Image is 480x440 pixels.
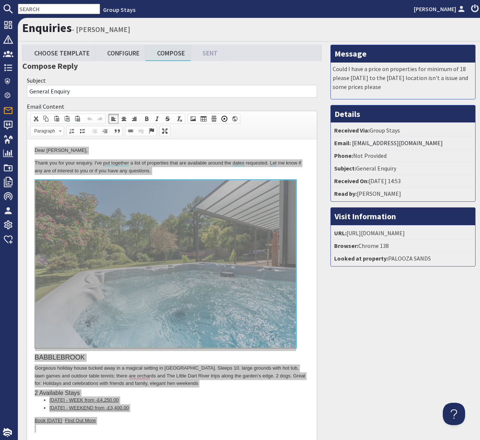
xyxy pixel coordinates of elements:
a: Increase Indent [100,126,110,136]
li: Group Stays [333,124,473,137]
a: Insert Horizontal Line [209,114,219,124]
h3: Compose Reply [22,61,321,71]
strong: URL: [334,229,346,237]
a: Insert a Youtube, Vimeo or Dailymotion video [219,114,230,124]
p: Dear [PERSON_NAME], [7,7,282,15]
img: open-uri20230622-26-ucutx1.wide_content. [8,41,269,209]
h4: 2 Available Stays [7,250,282,257]
li: [URL][DOMAIN_NAME] [333,227,473,240]
strong: Looked at property: [334,255,388,262]
li: Not Provided [333,150,473,162]
a: [DATE] - WEEK from -£4,250.00 [22,258,92,264]
a: Align Left [108,114,119,124]
a: Redo [95,114,105,124]
strong: Browser: [334,242,358,249]
a: Book [DATE] [7,278,35,284]
span: £4,250.00 [70,258,92,264]
a: [DATE] - WEEKEND from -£3,400.00 [22,266,102,271]
a: Paragraph [30,126,64,136]
label: Subject [27,77,46,84]
a: Sent [191,45,224,61]
strong: Email: [334,139,351,147]
li: [PERSON_NAME] [333,188,473,200]
a: Paste as plain text [62,114,72,124]
li: [DATE] 14:53 [333,175,473,188]
a: Insert/Remove Bulleted List [77,126,87,136]
a: Remove Format [175,114,185,124]
span: Paragraph [31,126,57,136]
a: Center [119,114,129,124]
strong: Received On: [334,177,369,185]
a: Anchor [146,126,157,136]
a: Insert/Remove Numbered List [67,126,77,136]
span: £3,400.00 [80,266,102,271]
strong: Read by: [334,190,357,197]
a: Strikethrough [162,114,173,124]
a: Configure [96,45,145,61]
a: Find Out More [38,278,68,284]
li: General Enquiry [333,162,473,175]
input: SEARCH [18,4,100,14]
a: Bold [141,114,152,124]
a: Decrease Indent [89,126,100,136]
label: Email Content [27,103,64,110]
a: Cut [31,114,41,124]
small: - [PERSON_NAME] [72,25,130,34]
a: Block Quote [112,126,122,136]
a: IFrame [230,114,240,124]
p: Gorgeous holiday house tucked away in a magical setting in [GEOGRAPHIC_DATA]. Sleeps 10. large gr... [7,225,282,248]
a: Group Stays [103,6,135,13]
a: [PERSON_NAME] [414,4,467,13]
a: Enquiries [22,20,72,35]
a: Italic [152,114,162,124]
a: Copy [41,114,51,124]
h3: Visit Information [331,208,475,225]
strong: Received Via: [334,127,369,134]
a: Choose Template [23,45,96,61]
li: PALOOZA SANDS [333,252,473,264]
a: [EMAIL_ADDRESS][DOMAIN_NAME] [352,139,443,147]
h3: BABBLEBROOK [7,214,282,223]
h3: Message [331,45,475,62]
strong: Subject: [334,165,356,172]
img: staytech_i_w-64f4e8e9ee0a9c174fd5317b4b171b261742d2d393467e5bdba4413f4f884c10.svg [3,428,12,437]
a: Image [188,114,198,124]
a: Link [125,126,136,136]
h3: Details [331,105,475,122]
a: Align Right [129,114,140,124]
strong: Phone: [334,152,353,159]
p: Could I have a price on properties for minimum of 18 please [DATE] to the [DATE] location isn't a... [333,64,473,91]
a: Paste from Word [72,114,83,124]
a: Unlink [136,126,146,136]
p: Thank you for your enquiry. I've put together a list of properties that are available around the ... [7,20,282,36]
a: Compose [145,45,191,61]
a: Paste [51,114,62,124]
a: Table [198,114,209,124]
a: Undo [84,114,95,124]
iframe: Toggle Customer Support [443,403,465,425]
a: Maximize [160,126,170,136]
li: Chrome 138 [333,240,473,252]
